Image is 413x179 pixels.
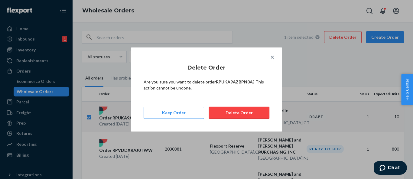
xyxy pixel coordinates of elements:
[209,107,269,119] button: Delete Order
[14,4,27,10] span: Chat
[187,64,226,72] h3: Delete Order
[144,79,269,91] p: Are you sure you want to delete order ? This action cannot be undone.
[144,107,204,119] button: Keep Order
[216,79,253,84] strong: RPUKA9AZBPN0A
